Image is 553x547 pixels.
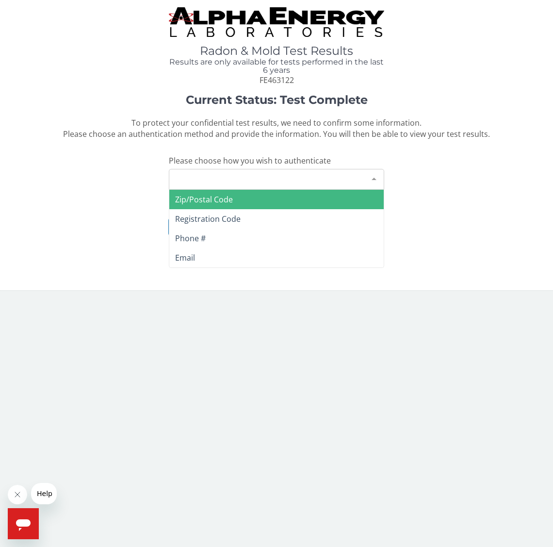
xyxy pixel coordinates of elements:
[8,508,39,539] iframe: Button to launch messaging window
[8,485,27,504] iframe: Close message
[168,218,384,236] button: I need help
[260,75,294,85] span: FE463122
[175,214,241,224] span: Registration Code
[31,483,57,504] iframe: Message from company
[169,45,384,57] h1: Radon & Mold Test Results
[175,194,233,205] span: Zip/Postal Code
[175,252,195,263] span: Email
[169,58,384,75] h4: Results are only available for tests performed in the last 6 years
[175,233,206,244] span: Phone #
[63,117,490,139] span: To protect your confidential test results, we need to confirm some information. Please choose an ...
[169,155,331,166] span: Please choose how you wish to authenticate
[169,7,384,37] img: TightCrop.jpg
[186,93,368,107] strong: Current Status: Test Complete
